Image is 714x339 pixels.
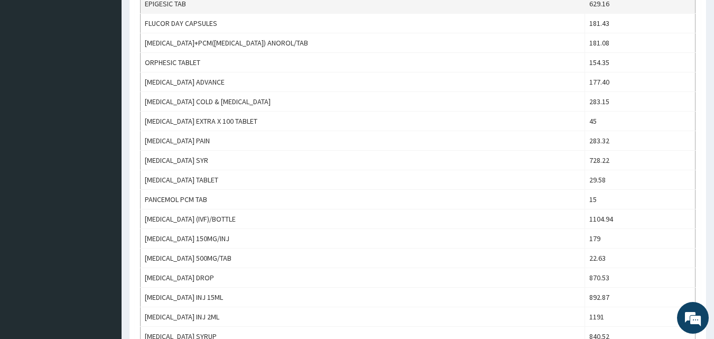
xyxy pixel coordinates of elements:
[585,131,696,151] td: 283.32
[585,307,696,327] td: 1191
[141,112,585,131] td: [MEDICAL_DATA] EXTRA X 100 TABLET
[55,59,178,73] div: Chat with us now
[585,229,696,249] td: 179
[585,33,696,53] td: 181.08
[141,229,585,249] td: [MEDICAL_DATA] 150MG/INJ
[141,249,585,268] td: [MEDICAL_DATA] 500MG/TAB
[585,53,696,72] td: 154.35
[20,53,43,79] img: d_794563401_company_1708531726252_794563401
[173,5,199,31] div: Minimize live chat window
[141,53,585,72] td: ORPHESIC TABLET
[141,307,585,327] td: [MEDICAL_DATA] INJ 2ML
[585,92,696,112] td: 283.15
[5,226,201,263] textarea: Type your message and hit 'Enter'
[585,288,696,307] td: 892.87
[141,190,585,209] td: PANCEMOL PCM TAB
[141,268,585,288] td: [MEDICAL_DATA] DROP
[61,102,146,209] span: We're online!
[141,72,585,92] td: [MEDICAL_DATA] ADVANCE
[585,190,696,209] td: 15
[141,170,585,190] td: [MEDICAL_DATA] TABLET
[585,112,696,131] td: 45
[141,288,585,307] td: [MEDICAL_DATA] INJ 15ML
[141,14,585,33] td: FLUCOR DAY CAPSULES
[585,209,696,229] td: 1104.94
[585,170,696,190] td: 29.58
[585,72,696,92] td: 177.40
[585,151,696,170] td: 728.22
[585,249,696,268] td: 22.63
[141,33,585,53] td: [MEDICAL_DATA]+PCM([MEDICAL_DATA]) ANOROL/TAB
[585,268,696,288] td: 870.53
[585,14,696,33] td: 181.43
[141,151,585,170] td: [MEDICAL_DATA] SYR
[141,131,585,151] td: [MEDICAL_DATA] PAIN
[141,92,585,112] td: [MEDICAL_DATA] COLD & [MEDICAL_DATA]
[141,209,585,229] td: [MEDICAL_DATA] (IVF)/BOTTLE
